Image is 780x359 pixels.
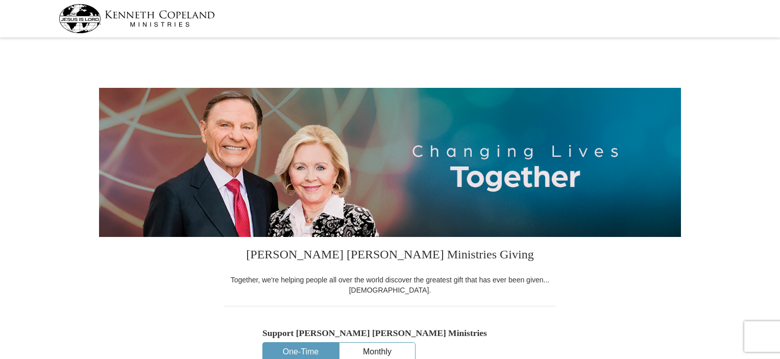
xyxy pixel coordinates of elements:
h3: [PERSON_NAME] [PERSON_NAME] Ministries Giving [224,237,556,275]
h5: Support [PERSON_NAME] [PERSON_NAME] Ministries [262,328,518,339]
div: Together, we're helping people all over the world discover the greatest gift that has ever been g... [224,275,556,295]
img: kcm-header-logo.svg [59,4,215,33]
